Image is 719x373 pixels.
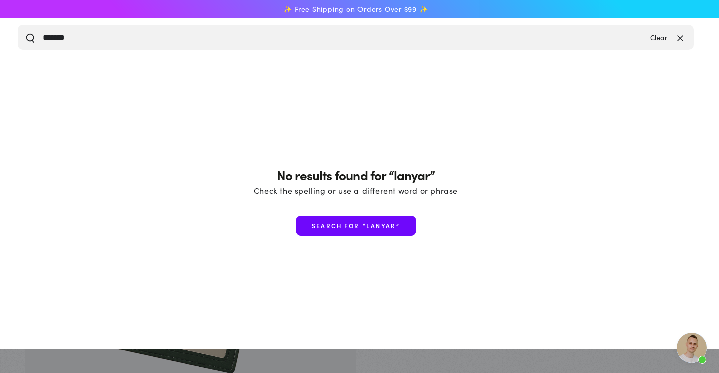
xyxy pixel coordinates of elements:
a: Open chat [677,333,707,363]
p: No results found for “lanyar” [25,168,686,182]
button: Clear [651,31,667,43]
p: Check the spelling or use a different word or phrase [25,184,686,196]
button: Close [674,31,686,43]
span: ✨ Free Shipping on Orders Over $99 ✨ [283,5,428,14]
span: Search for “lanyar” [312,222,400,229]
button: Search our site [25,32,35,42]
